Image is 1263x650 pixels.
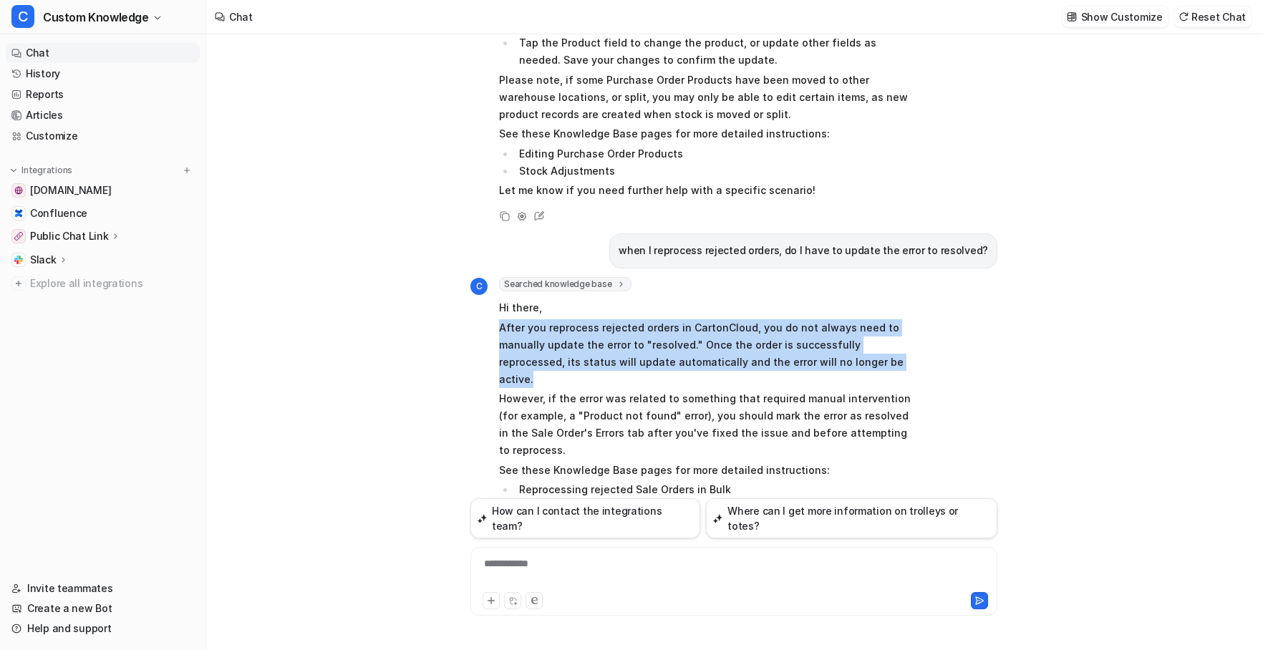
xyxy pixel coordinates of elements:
[21,165,72,176] p: Integrations
[6,273,200,294] a: Explore all integrations
[14,209,23,218] img: Confluence
[470,278,488,295] span: C
[619,242,988,259] p: when I reprocess rejected orders, do I have to update the error to resolved?
[1063,6,1168,27] button: Show Customize
[6,578,200,598] a: Invite teammates
[499,299,918,316] p: Hi there,
[30,183,111,198] span: [DOMAIN_NAME]
[499,390,918,459] p: However, if the error was related to something that required manual intervention (for example, a ...
[11,276,26,291] img: explore all integrations
[30,229,109,243] p: Public Chat Link
[30,206,87,220] span: Confluence
[6,163,77,178] button: Integrations
[43,7,149,27] span: Custom Knowledge
[1067,11,1077,22] img: customize
[11,5,34,28] span: C
[499,462,918,479] p: See these Knowledge Base pages for more detailed instructions:
[1081,9,1163,24] p: Show Customize
[229,9,253,24] div: Chat
[6,105,200,125] a: Articles
[6,43,200,63] a: Chat
[14,232,23,241] img: Public Chat Link
[499,319,918,388] p: After you reprocess rejected orders in CartonCloud, you do not always need to manually update the...
[30,253,57,267] p: Slack
[6,598,200,619] a: Create a new Bot
[1179,11,1189,22] img: reset
[515,481,918,498] li: Reprocessing rejected Sale Orders in Bulk
[470,498,700,538] button: How can I contact the integrations team?
[499,72,918,123] p: Please note, if some Purchase Order Products have been moved to other warehouse locations, or spl...
[6,203,200,223] a: ConfluenceConfluence
[1174,6,1252,27] button: Reset Chat
[515,145,918,162] li: Editing Purchase Order Products
[499,182,918,199] p: Let me know if you need further help with a specific scenario!
[182,165,192,175] img: menu_add.svg
[706,498,997,538] button: Where can I get more information on trolleys or totes?
[6,180,200,200] a: help.cartoncloud.com[DOMAIN_NAME]
[515,34,918,69] li: Tap the Product field to change the product, or update other fields as needed. Save your changes ...
[499,125,918,142] p: See these Knowledge Base pages for more detailed instructions:
[6,64,200,84] a: History
[6,126,200,146] a: Customize
[6,84,200,105] a: Reports
[14,256,23,264] img: Slack
[30,272,194,295] span: Explore all integrations
[6,619,200,639] a: Help and support
[9,165,19,175] img: expand menu
[499,277,631,291] span: Searched knowledge base
[14,186,23,195] img: help.cartoncloud.com
[515,162,918,180] li: Stock Adjustments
